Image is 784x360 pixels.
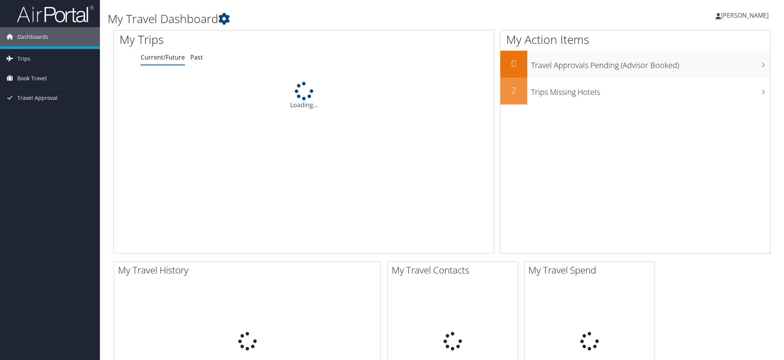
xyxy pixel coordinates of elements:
[190,53,203,61] a: Past
[17,69,47,88] span: Book Travel
[721,11,769,20] span: [PERSON_NAME]
[17,49,30,68] span: Trips
[500,84,527,97] h2: 2
[141,53,185,61] a: Current/Future
[108,11,553,27] h1: My Travel Dashboard
[716,4,776,27] a: [PERSON_NAME]
[500,78,770,105] a: 2Trips Missing Hotels
[17,27,48,46] span: Dashboards
[500,32,770,48] h1: My Action Items
[531,83,770,98] h3: Trips Missing Hotels
[118,264,380,277] h2: My Travel History
[114,82,494,109] div: Loading...
[528,264,654,277] h2: My Travel Spend
[17,5,94,23] img: airportal-logo.png
[120,32,330,48] h1: My Trips
[500,57,527,70] h2: 0
[531,56,770,71] h3: Travel Approvals Pending (Advisor Booked)
[500,51,770,78] a: 0Travel Approvals Pending (Advisor Booked)
[17,88,58,108] span: Travel Approval
[392,264,518,277] h2: My Travel Contacts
